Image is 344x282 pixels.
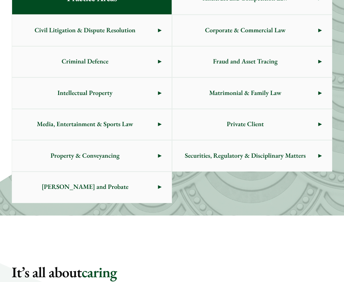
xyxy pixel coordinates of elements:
span: Intellectual Property [12,78,158,109]
span: Matrimonial & Family Law [172,78,318,109]
a: Civil Litigation & Dispute Resolution [12,15,172,46]
span: Civil Litigation & Dispute Resolution [12,15,158,46]
span: Criminal Defence [12,47,158,77]
span: Securities, Regulatory & Disciplinary Matters [172,140,318,171]
a: Media, Entertainment & Sports Law [12,109,172,140]
h2: caring [12,263,332,281]
a: [PERSON_NAME] and Probate [12,172,172,203]
mark: It’s all about [12,263,82,282]
span: Fraud and Asset Tracing [172,47,318,77]
a: Fraud and Asset Tracing [172,47,332,77]
a: Property & Conveyancing [12,140,172,171]
span: Private Client [172,109,318,140]
a: Matrimonial & Family Law [172,78,332,109]
a: Securities, Regulatory & Disciplinary Matters [172,140,332,171]
span: Property & Conveyancing [12,140,158,171]
span: Media, Entertainment & Sports Law [12,109,158,140]
a: Intellectual Property [12,78,172,109]
a: Private Client [172,109,332,140]
span: Corporate & Commercial Law [172,15,318,46]
a: Corporate & Commercial Law [172,15,332,46]
a: Criminal Defence [12,47,172,77]
span: [PERSON_NAME] and Probate [12,172,158,203]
